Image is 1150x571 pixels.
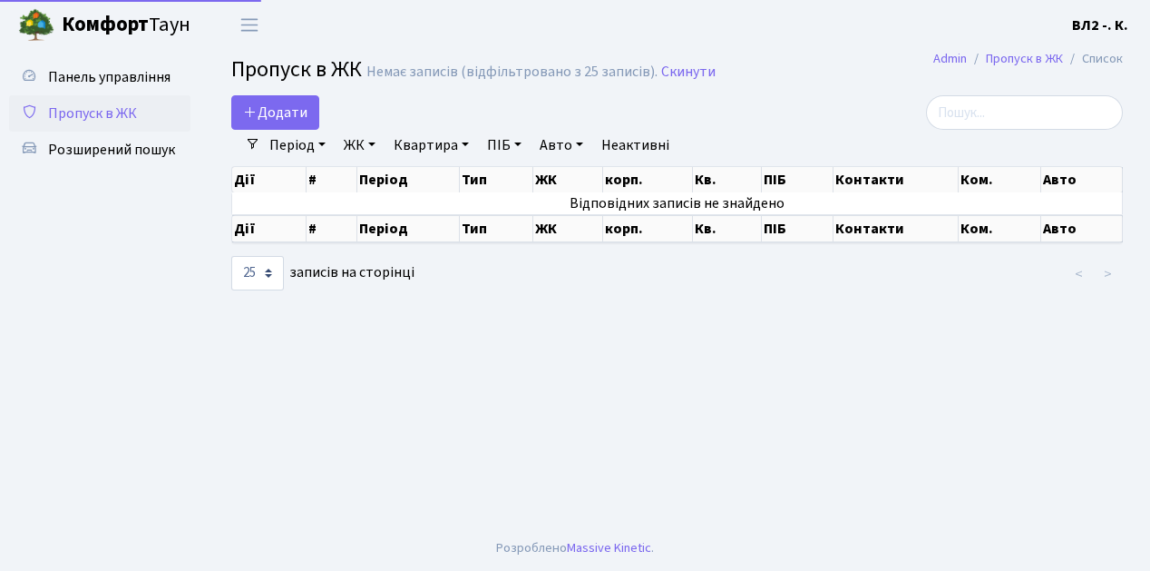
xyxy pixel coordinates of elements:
[357,215,460,242] th: Період
[1041,167,1123,192] th: Авто
[986,49,1063,68] a: Пропуск в ЖК
[1063,49,1123,69] li: Список
[959,215,1040,242] th: Ком.
[480,130,529,161] a: ПІБ
[48,103,137,123] span: Пропуск в ЖК
[231,95,319,130] a: Додати
[231,256,414,290] label: записів на сторінці
[833,167,960,192] th: Контакти
[232,167,307,192] th: Дії
[762,167,833,192] th: ПІБ
[532,130,590,161] a: Авто
[693,167,762,192] th: Кв.
[62,10,149,39] b: Комфорт
[594,130,677,161] a: Неактивні
[262,130,333,161] a: Період
[906,40,1150,78] nav: breadcrumb
[9,59,190,95] a: Панель управління
[926,95,1123,130] input: Пошук...
[496,538,654,558] div: Розроблено .
[959,167,1040,192] th: Ком.
[231,256,284,290] select: записів на сторінці
[933,49,967,68] a: Admin
[460,167,533,192] th: Тип
[227,10,272,40] button: Переключити навігацію
[833,215,960,242] th: Контакти
[48,67,171,87] span: Панель управління
[1072,15,1128,35] b: ВЛ2 -. К.
[232,215,307,242] th: Дії
[460,215,533,242] th: Тип
[9,132,190,168] a: Розширений пошук
[661,64,716,81] a: Скинути
[603,215,693,242] th: корп.
[48,140,175,160] span: Розширений пошук
[232,192,1123,214] td: Відповідних записів не знайдено
[18,7,54,44] img: logo.png
[603,167,693,192] th: корп.
[1041,215,1123,242] th: Авто
[9,95,190,132] a: Пропуск в ЖК
[307,215,357,242] th: #
[366,64,658,81] div: Немає записів (відфільтровано з 25 записів).
[533,167,603,192] th: ЖК
[357,167,460,192] th: Період
[567,538,651,557] a: Massive Kinetic
[243,103,307,123] span: Додати
[336,130,383,161] a: ЖК
[231,54,362,85] span: Пропуск в ЖК
[533,215,603,242] th: ЖК
[693,215,762,242] th: Кв.
[1072,15,1128,36] a: ВЛ2 -. К.
[62,10,190,41] span: Таун
[762,215,833,242] th: ПІБ
[307,167,357,192] th: #
[386,130,476,161] a: Квартира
